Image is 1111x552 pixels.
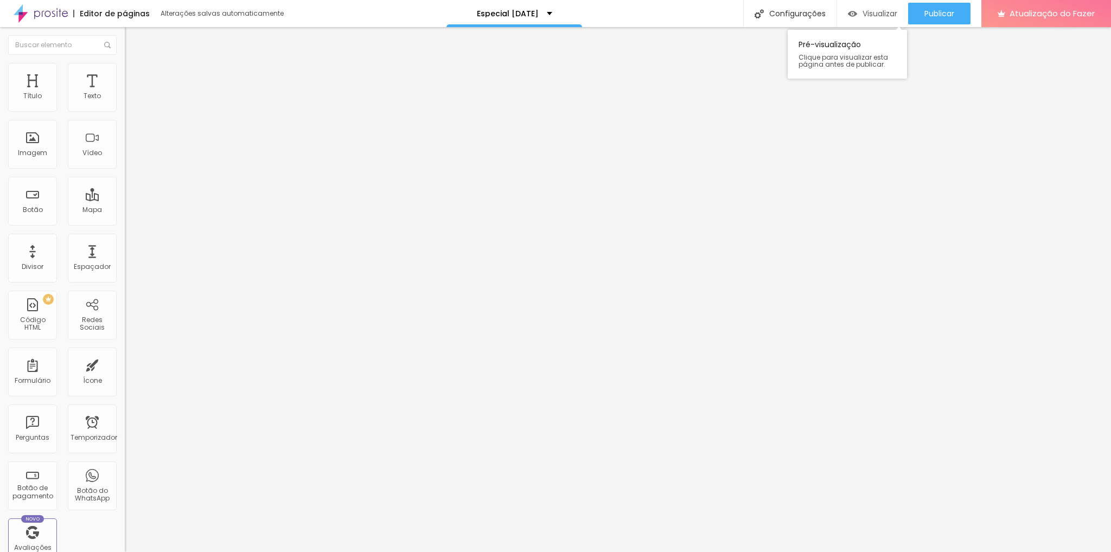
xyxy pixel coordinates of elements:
[82,205,102,214] font: Mapa
[848,9,857,18] img: view-1.svg
[799,53,888,69] font: Clique para visualizar esta página antes de publicar.
[908,3,970,24] button: Publicar
[22,262,43,271] font: Divisor
[477,8,539,19] font: Especial [DATE]
[20,315,46,332] font: Código HTML
[74,262,111,271] font: Espaçador
[23,205,43,214] font: Botão
[104,42,111,48] img: Ícone
[924,8,954,19] font: Publicar
[769,8,826,19] font: Configurações
[71,433,117,442] font: Temporizador
[15,376,50,385] font: Formulário
[80,315,105,332] font: Redes Sociais
[1010,8,1095,19] font: Atualização do Fazer
[25,516,40,522] font: Novo
[23,91,42,100] font: Título
[16,433,49,442] font: Perguntas
[161,9,284,18] font: Alterações salvas automaticamente
[8,35,117,55] input: Buscar elemento
[18,148,47,157] font: Imagem
[12,483,53,500] font: Botão de pagamento
[83,376,102,385] font: Ícone
[863,8,897,19] font: Visualizar
[799,39,861,50] font: Pré-visualização
[84,91,101,100] font: Texto
[837,3,908,24] button: Visualizar
[75,486,110,503] font: Botão do WhatsApp
[125,27,1111,552] iframe: Editor
[82,148,102,157] font: Vídeo
[755,9,764,18] img: Ícone
[80,8,150,19] font: Editor de páginas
